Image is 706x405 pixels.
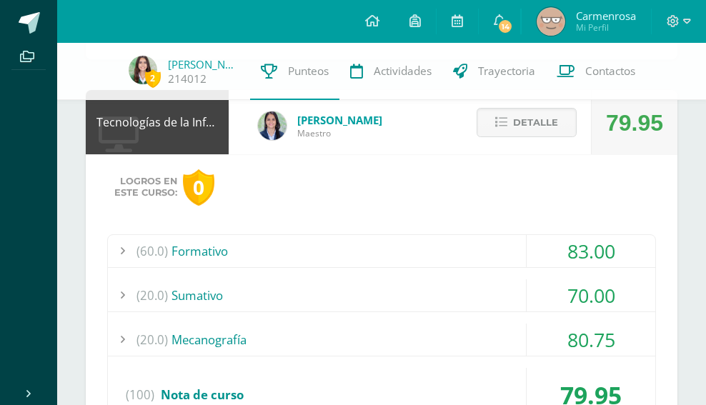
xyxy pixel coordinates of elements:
span: Actividades [374,64,432,79]
img: 40459abb1604f01767fa3ae9c461ad83.png [129,56,157,84]
span: Carmenrosa [576,9,636,23]
a: Trayectoria [442,43,546,100]
span: Contactos [585,64,635,79]
img: 7489ccb779e23ff9f2c3e89c21f82ed0.png [258,111,287,140]
span: Maestro [297,127,382,139]
span: Punteos [288,64,329,79]
div: 79.95 [606,91,663,155]
img: 9c985a67a065490b763b888f5ada6da6.png [537,7,565,36]
span: 14 [497,19,513,34]
span: Nota de curso [161,386,244,403]
div: Sumativo [108,279,655,311]
a: Contactos [546,43,646,100]
button: Detalle [477,108,577,137]
div: 70.00 [527,279,655,311]
span: (20.0) [136,324,168,356]
span: [PERSON_NAME] [297,113,382,127]
span: 2 [145,69,161,87]
a: Punteos [250,43,339,100]
a: [PERSON_NAME] [168,57,239,71]
span: Mi Perfil [576,21,636,34]
div: 83.00 [527,235,655,267]
div: Mecanografía [108,324,655,356]
span: Logros en este curso: [114,176,177,199]
div: Tecnologías de la Información y Comunicación: Computación [86,90,229,154]
div: 80.75 [527,324,655,356]
div: Formativo [108,235,655,267]
span: (60.0) [136,235,168,267]
span: (20.0) [136,279,168,311]
span: Detalle [513,109,558,136]
span: Trayectoria [478,64,535,79]
div: 0 [183,169,214,206]
a: 214012 [168,71,207,86]
a: Actividades [339,43,442,100]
